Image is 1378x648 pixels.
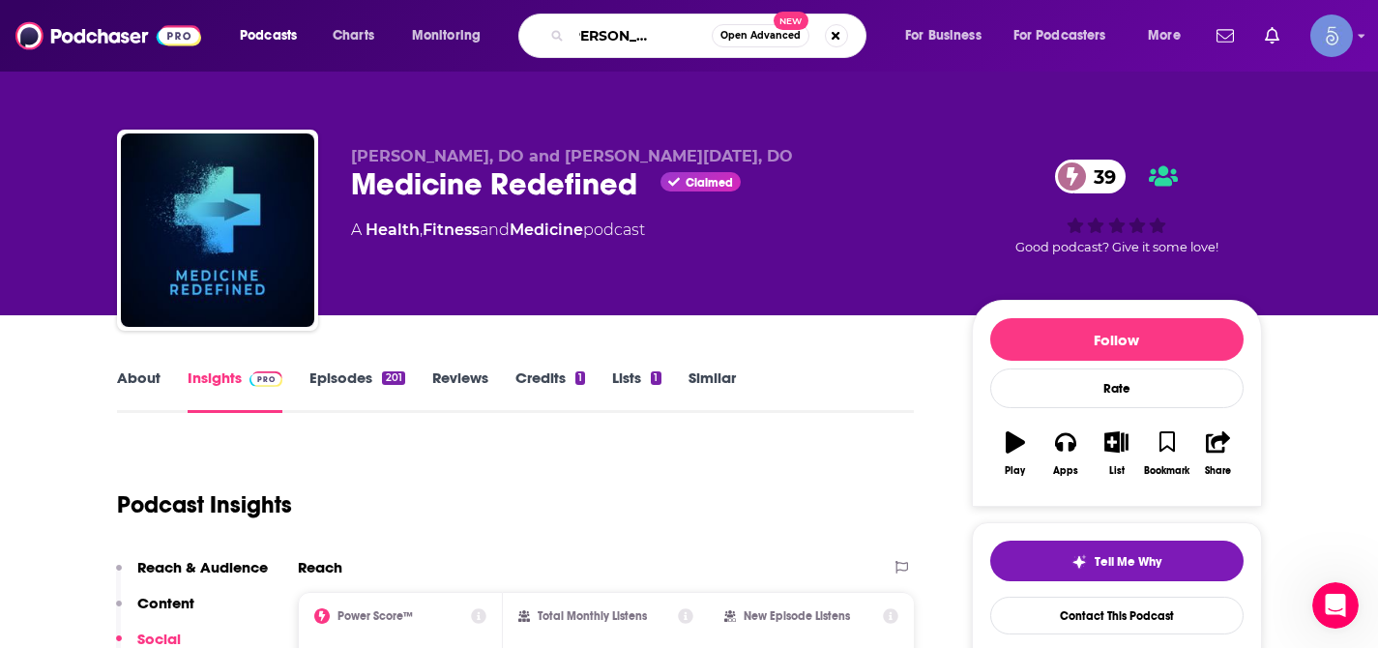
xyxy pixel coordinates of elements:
[298,558,342,576] h2: Reach
[612,368,660,413] a: Lists1
[1015,240,1218,254] span: Good podcast? Give it some love!
[990,597,1244,634] a: Contact This Podcast
[990,368,1244,408] div: Rate
[137,594,194,612] p: Content
[1310,15,1353,57] button: Show profile menu
[398,20,506,51] button: open menu
[412,22,481,49] span: Monitoring
[351,147,793,165] span: [PERSON_NAME], DO and [PERSON_NAME][DATE], DO
[686,178,733,188] span: Claimed
[1091,419,1141,488] button: List
[137,558,268,576] p: Reach & Audience
[1074,160,1126,193] span: 39
[538,609,647,623] h2: Total Monthly Listens
[117,368,161,413] a: About
[240,22,297,49] span: Podcasts
[1005,465,1025,477] div: Play
[1192,419,1243,488] button: Share
[1148,22,1181,49] span: More
[1109,465,1125,477] div: List
[1310,15,1353,57] span: Logged in as Spiral5-G1
[1055,160,1126,193] a: 39
[1209,19,1242,52] a: Show notifications dropdown
[249,371,283,387] img: Podchaser Pro
[1312,582,1359,629] iframe: Intercom live chat
[1041,419,1091,488] button: Apps
[1142,419,1192,488] button: Bookmark
[382,371,404,385] div: 201
[366,221,420,239] a: Health
[15,17,201,54] img: Podchaser - Follow, Share and Rate Podcasts
[420,221,423,239] span: ,
[515,368,585,413] a: Credits1
[1257,19,1287,52] a: Show notifications dropdown
[972,147,1262,267] div: 39Good podcast? Give it some love!
[226,20,322,51] button: open menu
[990,541,1244,581] button: tell me why sparkleTell Me Why
[1013,22,1106,49] span: For Podcasters
[137,630,181,648] p: Social
[188,368,283,413] a: InsightsPodchaser Pro
[116,594,194,630] button: Content
[651,371,660,385] div: 1
[1095,554,1161,570] span: Tell Me Why
[1071,554,1087,570] img: tell me why sparkle
[537,14,885,58] div: Search podcasts, credits, & more...
[432,368,488,413] a: Reviews
[510,221,583,239] a: Medicine
[1134,20,1205,51] button: open menu
[689,368,736,413] a: Similar
[575,371,585,385] div: 1
[116,558,268,594] button: Reach & Audience
[337,609,413,623] h2: Power Score™
[1144,465,1189,477] div: Bookmark
[333,22,374,49] span: Charts
[121,133,314,327] img: Medicine Redefined
[423,221,480,239] a: Fitness
[480,221,510,239] span: and
[990,318,1244,361] button: Follow
[712,24,809,47] button: Open AdvancedNew
[744,609,850,623] h2: New Episode Listens
[1053,465,1078,477] div: Apps
[1205,465,1231,477] div: Share
[1001,20,1134,51] button: open menu
[774,12,808,30] span: New
[720,31,801,41] span: Open Advanced
[117,490,292,519] h1: Podcast Insights
[309,368,404,413] a: Episodes201
[1310,15,1353,57] img: User Profile
[320,20,386,51] a: Charts
[905,22,982,49] span: For Business
[892,20,1006,51] button: open menu
[572,20,712,51] input: Search podcasts, credits, & more...
[351,219,645,242] div: A podcast
[990,419,1041,488] button: Play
